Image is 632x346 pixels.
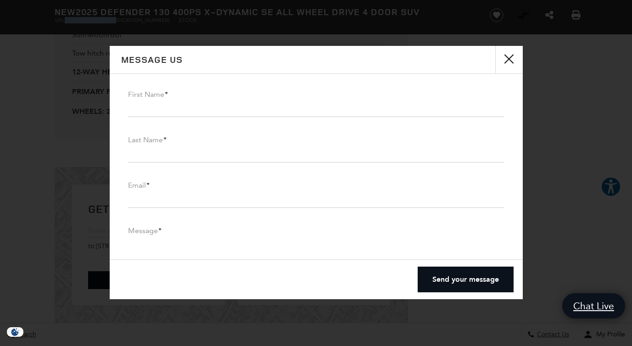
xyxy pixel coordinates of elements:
[562,293,625,318] a: Chat Live
[5,327,26,337] img: Opt-Out Icon
[495,46,523,73] button: close
[128,85,504,326] form: Contact Us
[128,181,150,190] label: Email
[128,135,167,144] label: Last Name
[128,235,504,290] textarea: Message*
[121,55,183,65] h2: Message Us
[418,267,514,292] button: Send your message
[569,300,619,312] span: Chat Live
[128,144,504,162] input: Last Name*
[128,90,168,99] label: First Name
[128,190,504,208] input: Email*
[5,327,26,337] section: Click to Open Cookie Consent Modal
[128,226,162,235] label: Message
[128,99,504,117] input: First Name*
